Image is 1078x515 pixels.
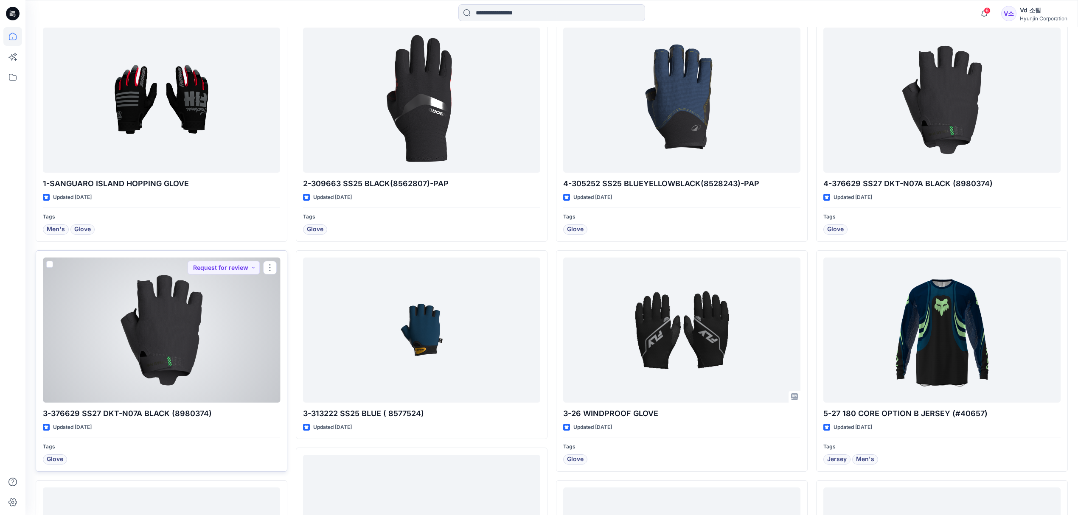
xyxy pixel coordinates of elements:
[563,178,800,190] p: 4-305252 SS25 BLUEYELLOWBLACK(8528243)-PAP
[823,178,1061,190] p: 4-376629 SS27 DKT-N07A BLACK (8980374)
[823,28,1061,173] a: 4-376629 SS27 DKT-N07A BLACK (8980374)
[834,193,872,202] p: Updated [DATE]
[1020,5,1067,15] div: Vd 소팀
[43,28,280,173] a: 1-SANGUARO ISLAND HOPPING GLOVE
[567,224,584,235] span: Glove
[567,454,584,465] span: Glove
[303,408,540,420] p: 3-313222 SS25 BLUE ( 8577524)
[563,28,800,173] a: 4-305252 SS25 BLUEYELLOWBLACK(8528243)-PAP
[74,224,91,235] span: Glove
[307,224,323,235] span: Glove
[303,28,540,173] a: 2-309663 SS25 BLACK(8562807)-PAP
[563,213,800,221] p: Tags
[563,442,800,451] p: Tags
[43,408,280,420] p: 3-376629 SS27 DKT-N07A BLACK (8980374)
[303,257,540,403] a: 3-313222 SS25 BLUE ( 8577524)
[43,257,280,403] a: 3-376629 SS27 DKT-N07A BLACK (8980374)
[313,193,352,202] p: Updated [DATE]
[47,454,63,465] span: Glove
[823,442,1061,451] p: Tags
[573,423,612,432] p: Updated [DATE]
[573,193,612,202] p: Updated [DATE]
[303,178,540,190] p: 2-309663 SS25 BLACK(8562807)-PAP
[313,423,352,432] p: Updated [DATE]
[43,213,280,221] p: Tags
[303,213,540,221] p: Tags
[53,423,92,432] p: Updated [DATE]
[47,224,65,235] span: Men's
[1001,6,1016,21] div: V소
[856,454,874,465] span: Men's
[823,408,1061,420] p: 5-27 180 CORE OPTION B JERSEY (#40657)
[43,178,280,190] p: 1-SANGUARO ISLAND HOPPING GLOVE
[827,224,844,235] span: Glove
[834,423,872,432] p: Updated [DATE]
[1020,15,1067,22] div: Hyunjin Corporation
[563,408,800,420] p: 3-26 WINDPROOF GLOVE
[53,193,92,202] p: Updated [DATE]
[563,257,800,403] a: 3-26 WINDPROOF GLOVE
[823,213,1061,221] p: Tags
[984,7,991,14] span: 6
[823,257,1061,403] a: 5-27 180 CORE OPTION B JERSEY (#40657)
[827,454,847,465] span: Jersey
[43,442,280,451] p: Tags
